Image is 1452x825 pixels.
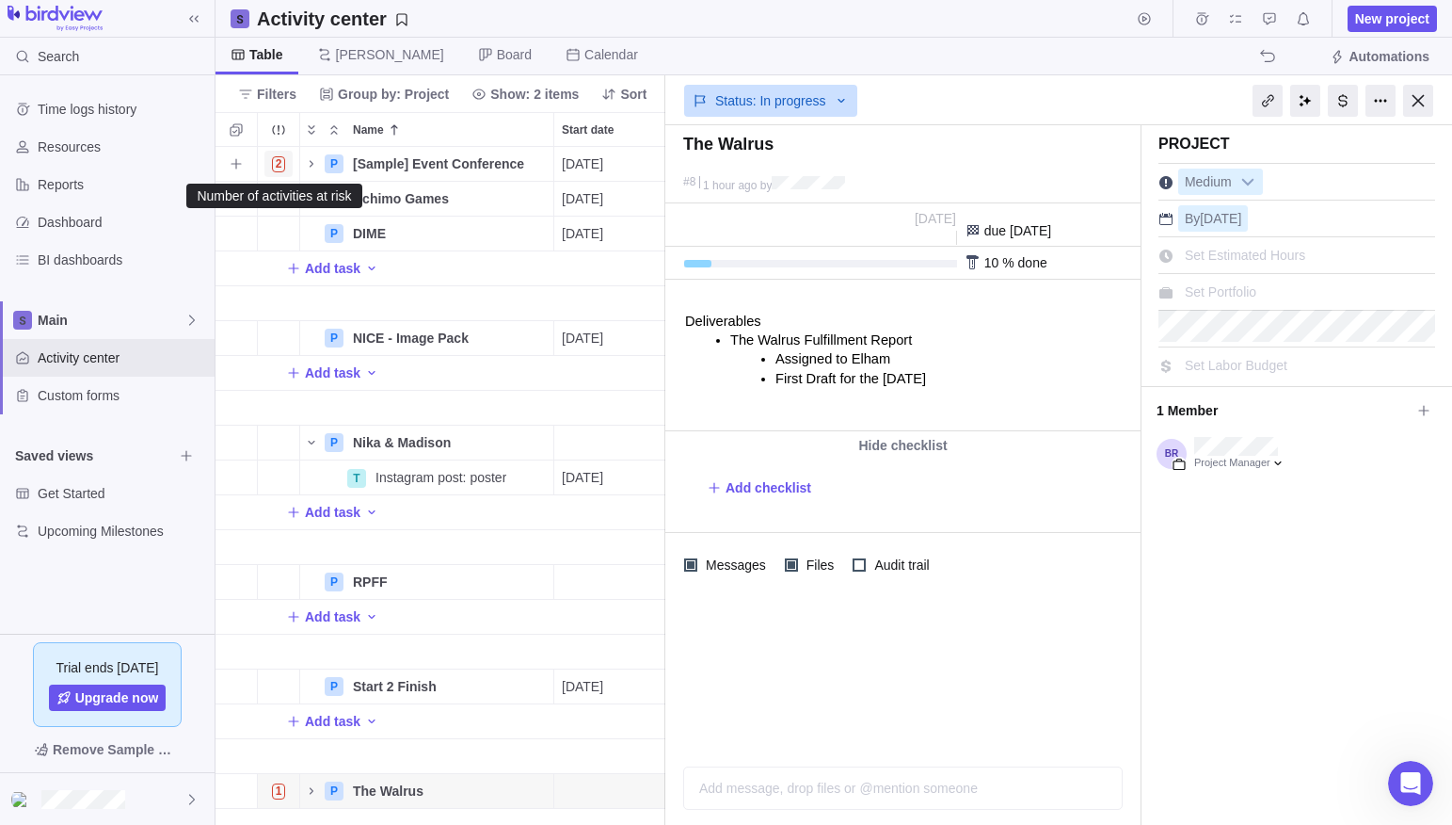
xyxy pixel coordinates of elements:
[1256,6,1283,32] span: Approval requests
[915,211,956,226] span: [DATE]
[726,478,811,497] span: Add checklist
[353,677,437,696] span: Start 2 Finish
[257,6,387,32] h2: Activity center
[139,8,241,40] h1: Messages
[53,738,181,761] span: Remove Sample Data
[311,81,456,107] span: Group by: Project
[375,468,506,487] span: Instagram post: poster
[554,147,667,182] div: Start date
[1194,456,1285,471] div: Project Manager
[38,137,207,156] span: Resources
[1200,211,1241,226] span: [DATE]
[707,475,811,501] span: Add checklist
[325,154,343,173] div: P
[338,85,449,104] span: Group by: Project
[258,286,300,321] div: Trouble indication
[554,670,667,704] div: Start date
[554,113,666,146] div: Start date
[1222,6,1249,32] span: My assignments
[38,348,207,367] span: Activity center
[300,461,554,495] div: Name
[264,151,294,177] span: Number of activities at risk
[300,321,554,356] div: Name
[300,774,554,809] div: Name
[122,83,176,103] div: • 1h ago
[1185,248,1305,263] span: Set Estimated Hours
[38,522,207,541] span: Upcoming Milestones
[1290,14,1316,29] a: Notifications
[345,113,553,146] div: Name
[286,708,360,735] span: Add task
[336,45,444,64] span: [PERSON_NAME]
[300,182,554,217] div: Name
[67,83,119,103] div: Support
[353,224,386,243] span: DIME
[554,286,667,321] div: Start date
[38,100,207,119] span: Time logs history
[345,426,553,460] div: Nika & Madison
[620,85,646,104] span: Sort
[325,782,343,801] div: P
[325,224,343,243] div: P
[584,45,638,64] span: Calendar
[258,147,300,182] div: Trouble indication
[1178,169,1263,195] div: Medium
[325,573,343,591] div: P
[1131,6,1157,32] span: Start timer
[1189,6,1215,32] span: Time logs
[258,391,300,426] div: Trouble indication
[1254,43,1281,70] span: The action will be undone: changing the project status
[300,147,554,182] div: Name
[56,658,159,677] span: Trial ends [DATE]
[325,677,343,696] div: P
[345,321,553,355] div: NICE - Image Pack
[249,45,283,64] span: Table
[1185,358,1287,373] span: Set Labor Budget
[38,311,184,330] span: Main
[305,607,360,626] span: Add task
[15,735,199,765] span: Remove Sample Data
[231,81,304,107] span: Filters
[554,739,667,774] div: Start date
[1365,85,1396,117] div: More actions
[38,175,207,194] span: Reports
[67,65,632,80] span: Hello [PERSON_NAME], ​Please book a demo on our official site: [URL][DOMAIN_NAME]
[305,712,360,731] span: Add task
[1388,761,1433,806] iframe: Intercom live chat
[866,552,933,578] span: Audit trail
[1348,6,1437,32] span: New project
[554,217,667,251] div: Start date
[305,503,360,522] span: Add task
[594,81,654,107] span: Sort
[323,117,345,143] span: Collapse
[1253,85,1283,117] div: Copy link
[74,635,113,648] span: Home
[665,431,1141,460] div: Hide checklist
[300,530,554,565] div: Name
[562,677,603,696] span: [DATE]
[11,788,34,811] div: Brendan Ross
[554,774,667,809] div: Start date
[38,213,207,232] span: Dashboard
[562,468,603,487] span: [DATE]
[223,117,249,143] span: Selection mode
[258,217,300,251] div: Trouble indication
[554,321,667,356] div: Start date
[1290,6,1316,32] span: Notifications
[364,604,379,630] span: Add activity
[353,121,384,139] span: Name
[38,386,207,405] span: Custom forms
[554,426,667,461] div: Start date
[347,469,366,488] div: T
[104,530,274,568] button: Ask a question
[562,121,614,139] span: Start date
[984,223,1051,238] span: due [DATE]
[300,635,554,670] div: Name
[173,443,199,469] span: Browse views
[345,217,553,251] div: DIME
[215,600,1420,635] div: Add New
[1256,14,1283,29] a: Approval requests
[353,782,423,801] span: The Walrus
